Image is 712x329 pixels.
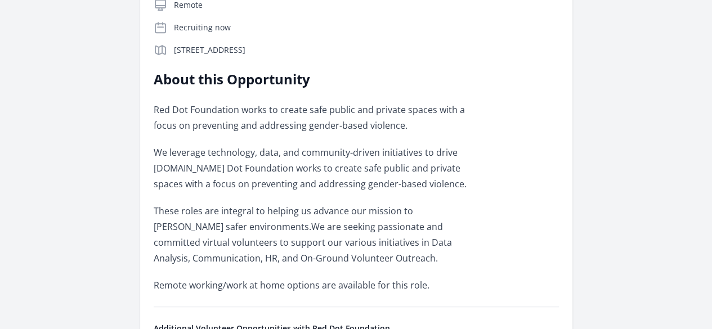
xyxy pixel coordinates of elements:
[154,203,483,266] p: These roles are integral to helping us advance our mission to [PERSON_NAME] safer environments.We...
[154,102,483,133] p: Red Dot Foundation works to create safe public and private spaces with a focus on preventing and ...
[154,145,483,192] p: We leverage technology, data, and community-driven initiatives to drive [DOMAIN_NAME] Dot Foundat...
[154,70,483,88] h2: About this Opportunity
[174,44,559,56] p: [STREET_ADDRESS]
[154,277,483,293] p: Remote working/work at home options are available for this role.
[174,22,559,33] p: Recruiting now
